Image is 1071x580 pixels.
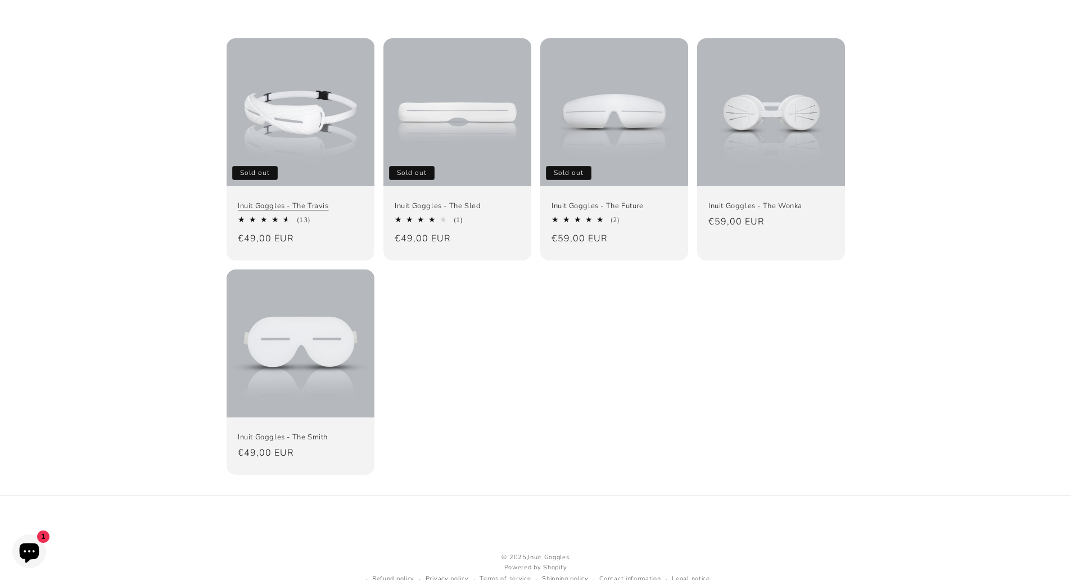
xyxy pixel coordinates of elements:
[504,563,567,572] a: Powered by Shopify
[238,433,363,442] a: Inuit Goggles - The Smith
[395,201,520,211] a: Inuit Goggles - The Sled
[9,534,49,571] inbox-online-store-chat: Shopify online store chat
[361,552,710,563] small: © 2025,
[708,201,834,211] a: Inuit Goggles - The Wonka
[238,201,363,211] a: Inuit Goggles - The Travis
[552,201,677,211] a: Inuit Goggles - The Future
[528,553,569,561] a: Inuit Goggles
